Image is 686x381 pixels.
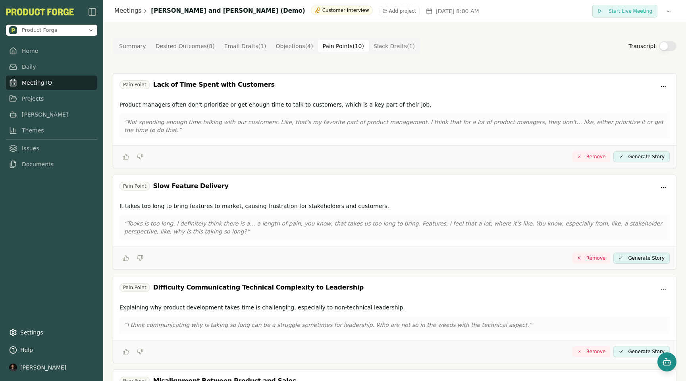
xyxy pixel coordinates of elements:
[119,202,670,210] p: It takes too long to bring features to market, causing frustration for stakeholders and customers.
[119,150,132,163] button: thumbs up
[435,7,479,15] span: [DATE] 8:00 AM
[124,118,665,134] p: “Not spending enough time talking with our customers. Like, that's my favorite part of product ma...
[379,6,420,16] button: Add project
[6,76,97,90] a: Meeting IQ
[657,352,676,371] button: Open chat
[389,8,416,14] span: Add project
[119,182,150,190] div: Pain Point
[6,360,97,375] button: [PERSON_NAME]
[124,321,665,329] p: “I think communicating why is taking so long can be a struggle sometimes for leadership. Who are ...
[119,101,670,109] p: Product managers often don't prioritize or get enough time to talk to customers, which is a key p...
[6,91,97,106] a: Projects
[613,346,670,357] button: Generate Story
[572,253,611,264] button: Remove
[613,151,670,162] button: Generate Story
[88,7,97,17] img: sidebar
[119,80,150,89] div: Pain Point
[6,8,74,16] button: PF-Logo
[114,6,141,16] a: Meetings
[6,343,97,357] button: Help
[119,345,132,358] button: thumbs up
[134,252,146,264] button: thumbs down
[609,8,652,14] span: Start Live Meeting
[572,346,611,357] button: Remove
[6,107,97,122] a: [PERSON_NAME]
[628,42,656,50] label: Transcript
[9,26,17,34] img: Product Forge
[119,303,670,311] p: Explaining why product development takes time is challenging, especially to non-technical leaders...
[119,283,150,292] div: Pain Point
[134,345,146,358] button: thumbs down
[6,44,97,58] a: Home
[318,40,369,52] button: Pain Points ( 10 )
[151,6,305,16] h1: [PERSON_NAME] and [PERSON_NAME] (Demo)
[6,8,74,16] img: Product Forge
[153,283,364,292] div: Difficulty Communicating Technical Complexity to Leadership
[153,80,275,89] div: Lack of Time Spent with Customers
[153,181,229,191] div: Slow Feature Delivery
[22,27,58,34] span: Product Forge
[119,252,132,264] button: thumbs up
[220,40,271,52] button: Email Drafts ( 1 )
[134,150,146,163] button: thumbs down
[592,5,657,17] button: Start Live Meeting
[6,325,97,340] a: Settings
[6,60,97,74] a: Daily
[151,40,220,52] button: Desired Outcomes ( 8 )
[271,40,318,52] button: Objections ( 4 )
[88,7,97,17] button: Close Sidebar
[6,25,97,36] button: Open organization switcher
[613,253,670,264] button: Generate Story
[114,40,151,52] button: Summary
[311,6,373,15] div: Customer Interview
[6,141,97,156] a: Issues
[369,40,420,52] button: Slack Drafts ( 1 )
[6,157,97,171] a: Documents
[6,123,97,138] a: Themes
[124,220,665,235] p: “Tooks is too long. I definitely think there is a… a length of pain, you know, that takes us too ...
[9,364,17,371] img: profile
[572,151,611,162] button: Remove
